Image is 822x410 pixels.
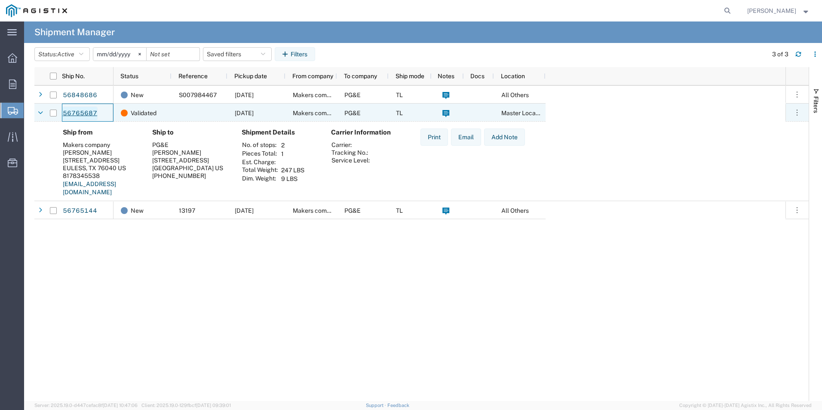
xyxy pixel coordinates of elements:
[501,73,525,80] span: Location
[34,47,90,61] button: Status:Active
[63,164,138,172] div: EULESS, TX 76040 US
[501,92,529,98] span: All Others
[235,92,254,98] span: 09/19/2025
[470,73,485,80] span: Docs
[278,141,307,150] td: 2
[679,402,812,409] span: Copyright © [DATE]-[DATE] Agistix Inc., All Rights Reserved
[131,86,144,104] span: New
[63,181,116,196] a: [EMAIL_ADDRESS][DOMAIN_NAME]
[484,129,525,146] button: Add Note
[242,158,278,166] th: Est. Charge:
[147,48,199,61] input: Not set
[152,141,228,149] div: PG&E
[203,47,272,61] button: Saved filters
[275,47,315,61] button: Filters
[178,73,208,80] span: Reference
[63,172,138,180] div: 8178345538
[293,110,340,116] span: Makers company
[344,73,377,80] span: To company
[242,141,278,150] th: No. of stops:
[396,73,424,80] span: Ship mode
[57,51,74,58] span: Active
[278,166,307,174] td: 247 LBS
[772,50,788,59] div: 3 of 3
[420,129,448,146] button: Print
[331,141,370,149] th: Carrier:
[344,110,361,116] span: PG&E
[292,73,333,80] span: From company
[6,4,67,17] img: logo
[34,403,138,408] span: Server: 2025.19.0-d447cefac8f
[387,403,409,408] a: Feedback
[34,21,115,43] h4: Shipment Manager
[331,156,370,164] th: Service Level:
[141,403,231,408] span: Client: 2025.19.0-129fbcf
[196,403,231,408] span: [DATE] 09:39:01
[62,89,98,102] a: 56848686
[747,6,810,16] button: [PERSON_NAME]
[179,207,195,214] span: 13197
[179,92,217,98] span: S007984467
[63,141,138,149] div: Makers company
[63,129,138,136] h4: Ship from
[344,92,361,98] span: PG&E
[152,164,228,172] div: [GEOGRAPHIC_DATA] US
[152,149,228,156] div: [PERSON_NAME]
[242,150,278,158] th: Pieces Total:
[396,110,403,116] span: TL
[103,403,138,408] span: [DATE] 10:47:06
[278,150,307,158] td: 1
[813,96,819,113] span: Filters
[131,104,156,122] span: Validated
[451,129,481,146] button: Email
[438,73,454,80] span: Notes
[234,73,267,80] span: Pickup date
[235,207,254,214] span: 09/12/2025
[501,207,529,214] span: All Others
[62,204,98,218] a: 56765144
[396,92,403,98] span: TL
[242,174,278,183] th: Dim. Weight:
[63,156,138,164] div: [STREET_ADDRESS]
[242,129,317,136] h4: Shipment Details
[152,129,228,136] h4: Ship to
[293,207,340,214] span: Makers company
[396,207,403,214] span: TL
[242,166,278,174] th: Total Weight:
[63,149,138,156] div: [PERSON_NAME]
[235,110,254,116] span: 09/22/2025
[331,129,400,136] h4: Carrier Information
[152,156,228,164] div: [STREET_ADDRESS]
[331,149,370,156] th: Tracking No.:
[62,107,98,120] a: 56765687
[344,207,361,214] span: PG&E
[131,202,144,220] span: New
[120,73,138,80] span: Status
[366,403,387,408] a: Support
[747,6,796,15] span: DANIEL CHAVEZ
[152,172,228,180] div: [PHONE_NUMBER]
[293,92,340,98] span: Makers company
[501,110,546,116] span: Master Location
[93,48,146,61] input: Not set
[62,73,85,80] span: Ship No.
[278,174,307,183] td: 9 LBS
